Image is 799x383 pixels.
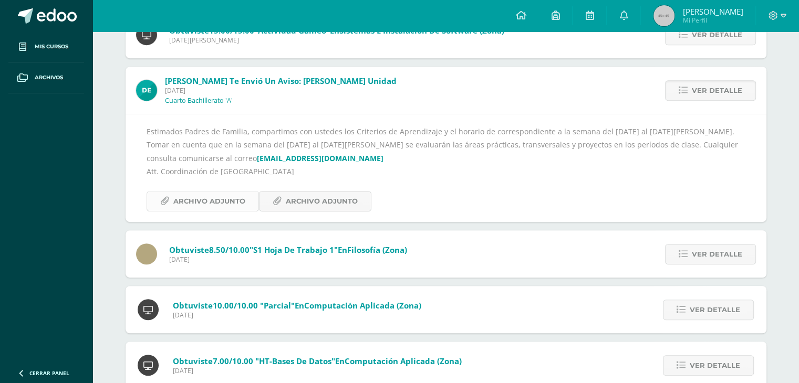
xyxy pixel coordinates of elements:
span: Computación Aplicada (Zona) [304,300,421,311]
a: Archivos [8,62,84,93]
span: "Parcial" [260,300,295,311]
span: Ver detalle [692,244,742,264]
span: Ver detalle [690,300,740,320]
span: Obtuviste en [169,244,407,255]
span: [DATE] [173,311,421,320]
span: Archivo Adjunto [286,191,358,211]
span: "S1 Hoja de trabajo 1" [250,244,338,255]
a: Archivo Adjunto [147,191,259,211]
span: [DATE][PERSON_NAME] [169,36,504,45]
p: Cuarto Bachillerato 'A' [165,97,233,105]
span: Cerrar panel [29,369,69,377]
span: [DATE] [169,255,407,264]
span: Obtuviste en [173,300,421,311]
span: 7.00/10.00 [213,356,253,366]
span: 8.50/10.00 [209,244,250,255]
span: "HT-Bases de Datos" [255,356,335,366]
span: Obtuviste en [173,356,462,366]
span: Ver detalle [692,25,742,45]
a: Archivo Adjunto [259,191,371,211]
span: 10.00/10.00 [213,300,258,311]
span: Filosofía (Zona) [347,244,407,255]
span: Ver detalle [692,81,742,100]
div: Estimados Padres de Familia, compartimos con ustedes los Criterios de Aprendizaje y el horario de... [147,125,745,211]
span: Ver detalle [690,356,740,375]
span: [DATE] [165,86,397,95]
a: [EMAIL_ADDRESS][DOMAIN_NAME] [257,153,383,163]
img: 9fa0c54c0c68d676f2f0303209928c54.png [136,80,157,101]
span: Mis cursos [35,42,68,51]
span: Archivo Adjunto [173,191,245,211]
a: Mis cursos [8,31,84,62]
span: Mi Perfil [682,16,743,25]
span: Computación Aplicada (Zona) [345,356,462,366]
span: Archivos [35,73,63,82]
span: [PERSON_NAME] [682,6,743,17]
img: 45x45 [653,5,675,26]
span: [DATE] [173,366,462,375]
span: [PERSON_NAME] te envió un aviso: [PERSON_NAME] Unidad [165,76,397,86]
